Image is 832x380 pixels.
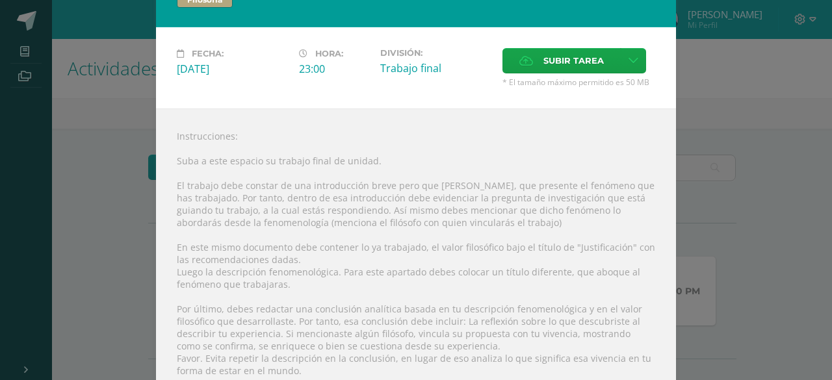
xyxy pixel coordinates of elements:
[315,49,343,58] span: Hora:
[380,61,492,75] div: Trabajo final
[543,49,604,73] span: Subir tarea
[502,77,655,88] span: * El tamaño máximo permitido es 50 MB
[192,49,224,58] span: Fecha:
[177,62,289,76] div: [DATE]
[380,48,492,58] label: División:
[299,62,370,76] div: 23:00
